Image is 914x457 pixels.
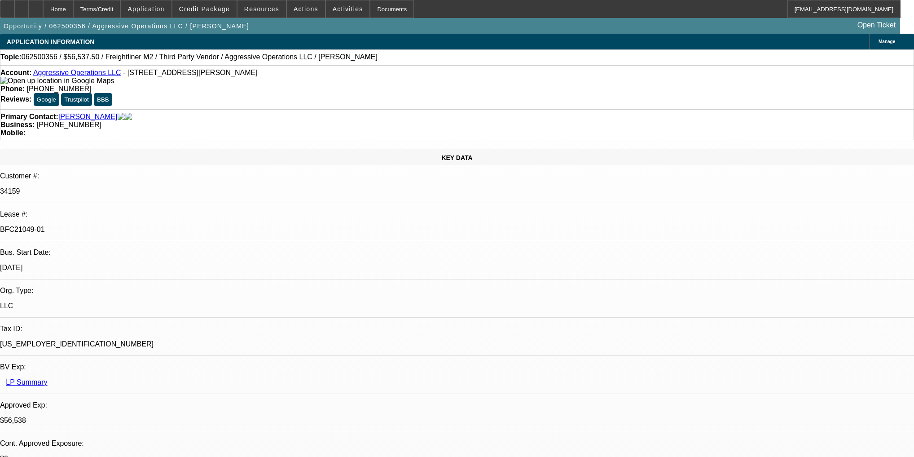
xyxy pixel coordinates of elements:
[0,69,31,76] strong: Account:
[61,93,92,106] button: Trustpilot
[4,22,249,30] span: Opportunity / 062500356 / Aggressive Operations LLC / [PERSON_NAME]
[172,0,237,18] button: Credit Package
[125,113,132,121] img: linkedin-icon.png
[37,121,101,129] span: [PHONE_NUMBER]
[441,154,472,161] span: KEY DATA
[58,113,118,121] a: [PERSON_NAME]
[294,5,318,13] span: Actions
[854,18,899,33] a: Open Ticket
[0,113,58,121] strong: Primary Contact:
[7,38,94,45] span: APPLICATION INFORMATION
[0,77,114,85] img: Open up location in Google Maps
[6,378,47,386] a: LP Summary
[121,0,171,18] button: Application
[326,0,370,18] button: Activities
[0,53,22,61] strong: Topic:
[0,95,31,103] strong: Reviews:
[127,5,164,13] span: Application
[123,69,258,76] span: - [STREET_ADDRESS][PERSON_NAME]
[0,77,114,84] a: View Google Maps
[22,53,378,61] span: 062500356 / $56,537.50 / Freightliner M2 / Third Party Vendor / Aggressive Operations LLC / [PERS...
[287,0,325,18] button: Actions
[0,121,35,129] strong: Business:
[27,85,92,93] span: [PHONE_NUMBER]
[244,5,279,13] span: Resources
[0,129,26,137] strong: Mobile:
[33,69,121,76] a: Aggressive Operations LLC
[879,39,895,44] span: Manage
[94,93,112,106] button: BBB
[34,93,59,106] button: Google
[237,0,286,18] button: Resources
[118,113,125,121] img: facebook-icon.png
[333,5,363,13] span: Activities
[0,85,25,93] strong: Phone:
[179,5,230,13] span: Credit Package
